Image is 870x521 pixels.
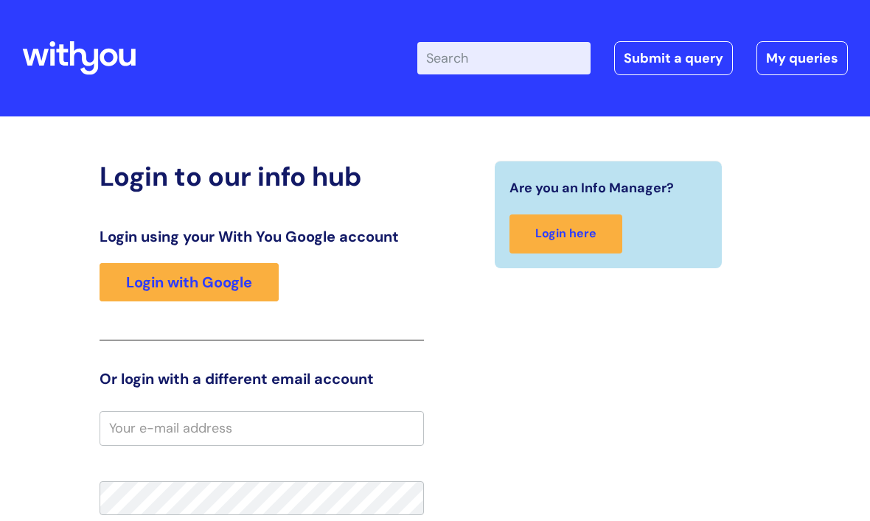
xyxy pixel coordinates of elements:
[100,411,424,445] input: Your e-mail address
[509,214,622,253] a: Login here
[100,161,424,192] h2: Login to our info hub
[509,176,674,200] span: Are you an Info Manager?
[100,228,424,245] h3: Login using your With You Google account
[100,370,424,388] h3: Or login with a different email account
[756,41,848,75] a: My queries
[614,41,733,75] a: Submit a query
[417,42,591,74] input: Search
[100,263,279,301] a: Login with Google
